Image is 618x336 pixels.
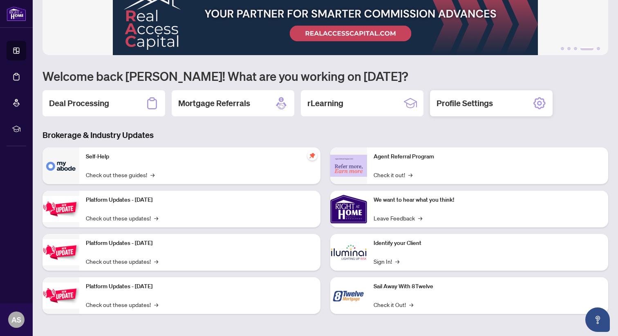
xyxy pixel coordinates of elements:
span: pushpin [307,151,317,160]
h2: Deal Processing [49,98,109,109]
h1: Welcome back [PERSON_NAME]! What are you working on [DATE]? [43,68,608,84]
img: Agent Referral Program [330,155,367,177]
h2: rLearning [307,98,343,109]
span: → [418,214,422,223]
img: Platform Updates - July 8, 2025 [43,239,79,265]
a: Check out these updates!→ [86,214,158,223]
button: 1 [561,47,564,50]
a: Check it out!→ [374,170,412,179]
a: Sign In!→ [374,257,399,266]
span: → [395,257,399,266]
a: Leave Feedback→ [374,214,422,223]
img: Platform Updates - June 23, 2025 [43,283,79,308]
button: 3 [574,47,577,50]
img: logo [7,6,26,21]
p: Platform Updates - [DATE] [86,239,314,248]
span: → [409,300,413,309]
p: Platform Updates - [DATE] [86,282,314,291]
p: Identify your Client [374,239,602,248]
a: Check out these guides!→ [86,170,154,179]
p: Agent Referral Program [374,152,602,161]
span: → [150,170,154,179]
button: 2 [567,47,571,50]
span: → [154,214,158,223]
p: Platform Updates - [DATE] [86,196,314,205]
p: Sail Away With 8Twelve [374,282,602,291]
h2: Mortgage Referrals [178,98,250,109]
button: Open asap [585,307,610,332]
h3: Brokerage & Industry Updates [43,129,608,141]
a: Check out these updates!→ [86,300,158,309]
button: 5 [597,47,600,50]
p: We want to hear what you think! [374,196,602,205]
button: 4 [580,47,593,50]
img: Sail Away With 8Twelve [330,277,367,314]
span: → [154,300,158,309]
p: Self-Help [86,152,314,161]
img: Self-Help [43,147,79,184]
span: → [154,257,158,266]
img: We want to hear what you think! [330,191,367,227]
h2: Profile Settings [437,98,493,109]
a: Check out these updates!→ [86,257,158,266]
img: Identify your Client [330,234,367,271]
img: Platform Updates - July 21, 2025 [43,196,79,222]
span: → [408,170,412,179]
a: Check it Out!→ [374,300,413,309]
span: AS [11,314,21,325]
